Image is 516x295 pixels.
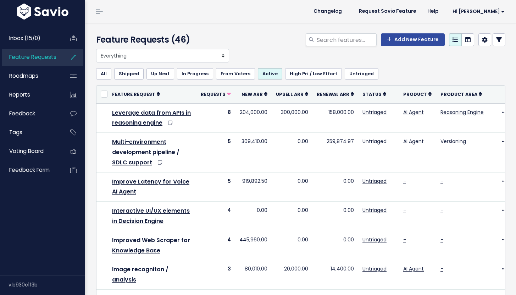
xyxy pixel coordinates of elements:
[112,91,155,97] span: Feature Request
[242,91,263,97] span: New ARR
[2,87,59,103] a: Reports
[422,6,444,17] a: Help
[235,202,272,231] td: 0.00
[196,103,235,133] td: 8
[9,34,40,42] span: Inbox (15/0)
[440,138,466,145] a: Versioning
[314,9,342,14] span: Changelog
[235,231,272,260] td: 445,960.00
[2,30,59,47] a: Inbox (15/0)
[440,109,484,116] a: Reasoning Engine
[112,91,160,98] a: Feature Request
[272,260,312,290] td: 20,000.00
[216,68,255,80] a: From Voters
[440,265,443,272] a: -
[96,68,505,80] ul: Filter feature requests
[272,172,312,202] td: 0.00
[201,91,226,97] span: Requests
[316,33,377,46] input: Search features...
[15,4,70,20] img: logo-white.9d6f32f41409.svg
[312,133,358,172] td: 259,874.97
[440,177,443,185] a: -
[146,68,174,80] a: Up Next
[345,68,378,80] a: Untriaged
[177,68,213,80] a: In Progress
[362,236,387,243] a: Untriaged
[9,166,50,174] span: Feedback form
[403,138,424,145] a: AI Agent
[362,91,386,98] a: Status
[112,236,190,255] a: Improved Web Scraper for Knowledge Base
[353,6,422,17] a: Request Savio Feature
[272,231,312,260] td: 0.00
[444,6,510,17] a: Hi [PERSON_NAME]
[403,236,406,243] a: -
[196,172,235,202] td: 5
[362,91,382,97] span: Status
[440,207,443,214] a: -
[201,91,231,98] a: Requests
[235,172,272,202] td: 919,892.50
[196,133,235,172] td: 5
[453,9,505,14] span: Hi [PERSON_NAME]
[312,202,358,231] td: 0.00
[312,103,358,133] td: 158,000.00
[362,265,387,272] a: Untriaged
[235,133,272,172] td: 309,410.00
[235,260,272,290] td: 80,010.00
[9,110,35,117] span: Feedback
[196,231,235,260] td: 4
[9,275,85,294] div: v.b930c1f3b
[362,138,387,145] a: Untriaged
[112,109,191,127] a: Leverage data from APIs in reasoning engine
[272,133,312,172] td: 0.00
[381,33,445,46] a: Add New Feature
[403,91,427,97] span: Product
[403,177,406,185] a: -
[196,202,235,231] td: 4
[2,162,59,178] a: Feedback form
[112,177,189,196] a: Improve Latency for Voice AI Agent
[285,68,342,80] a: High Pri / Low Effort
[112,138,179,166] a: Multi-environment development pipeline / SDLC support
[96,68,111,80] a: All
[2,105,59,122] a: Feedback
[2,143,59,159] a: Voting Board
[114,68,144,80] a: Shipped
[272,202,312,231] td: 0.00
[9,129,22,136] span: Tags
[242,91,267,98] a: New ARR
[235,103,272,133] td: 204,000.00
[9,53,56,61] span: Feature Requests
[9,147,44,155] span: Voting Board
[312,231,358,260] td: 0.00
[403,91,432,98] a: Product
[362,109,387,116] a: Untriaged
[96,33,226,46] h4: Feature Requests (46)
[403,109,424,116] a: AI Agent
[2,49,59,65] a: Feature Requests
[112,265,168,284] a: Image recogniton / analysis
[9,72,38,80] span: Roadmaps
[440,91,477,97] span: Product Area
[258,68,282,80] a: Active
[362,207,387,214] a: Untriaged
[2,68,59,84] a: Roadmaps
[440,236,443,243] a: -
[272,103,312,133] td: 300,000.00
[276,91,304,97] span: Upsell ARR
[461,33,474,46] a: Kanban view
[312,260,358,290] td: 14,400.00
[196,260,235,290] td: 3
[9,91,30,98] span: Reports
[317,91,349,97] span: Renewal ARR
[2,124,59,141] a: Tags
[403,265,424,272] a: AI Agent
[449,33,462,46] a: List view
[362,177,387,185] a: Untriaged
[312,172,358,202] td: 0.00
[276,91,308,98] a: Upsell ARR
[317,91,354,98] a: Renewal ARR
[403,207,406,214] a: -
[440,91,482,98] a: Product Area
